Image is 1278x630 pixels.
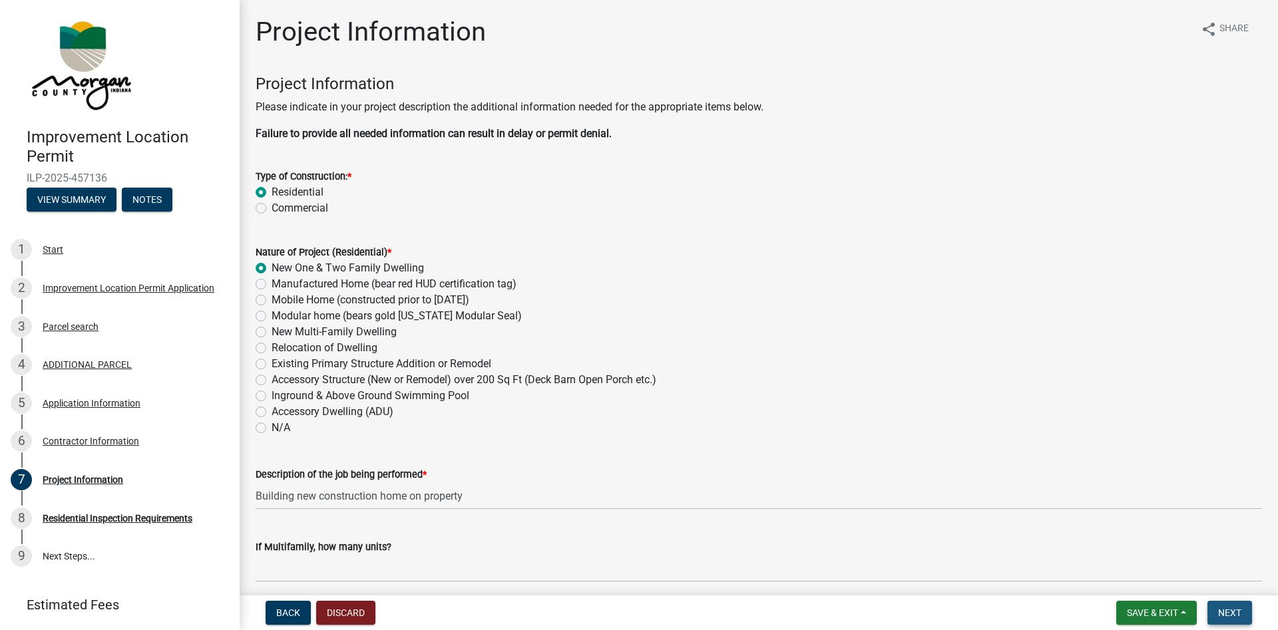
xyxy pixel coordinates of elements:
[43,245,63,254] div: Start
[11,316,32,337] div: 3
[256,75,1262,94] h4: Project Information
[27,188,116,212] button: View Summary
[11,277,32,299] div: 2
[43,475,123,484] div: Project Information
[27,172,213,184] span: ILP-2025-457136
[272,184,323,200] label: Residential
[27,14,134,114] img: Morgan County, Indiana
[11,546,32,567] div: 9
[43,514,192,523] div: Residential Inspection Requirements
[256,16,486,48] h1: Project Information
[316,601,375,625] button: Discard
[27,195,116,206] wm-modal-confirm: Summary
[1219,21,1249,37] span: Share
[11,239,32,260] div: 1
[272,260,424,276] label: New One & Two Family Dwelling
[272,324,397,340] label: New Multi-Family Dwelling
[272,404,393,420] label: Accessory Dwelling (ADU)
[27,128,229,166] h4: Improvement Location Permit
[1201,21,1217,37] i: share
[11,430,32,452] div: 6
[256,248,391,257] label: Nature of Project (Residential)
[11,393,32,414] div: 5
[256,99,1262,115] p: Please indicate in your project description the additional information needed for the appropriate...
[1218,607,1241,618] span: Next
[122,195,172,206] wm-modal-confirm: Notes
[11,469,32,490] div: 7
[272,292,469,308] label: Mobile Home (constructed prior to [DATE])
[272,200,328,216] label: Commercial
[272,276,517,292] label: Manufactured Home (bear red HUD certification tag)
[272,388,469,404] label: Inground & Above Ground Swimming Pool
[276,607,300,618] span: Back
[43,360,132,369] div: ADDITIONAL PARCEL
[256,470,427,480] label: Description of the job being performed
[256,127,612,140] strong: Failure to provide all needed information can result in delay or permit denial.
[256,543,391,552] label: If Multifamily, how many units?
[43,322,99,331] div: Parcel search
[572,10,729,26] div: Saved!
[272,340,377,356] label: Relocation of Dwelling
[1127,607,1178,618] span: Save & Exit
[272,308,522,324] label: Modular home (bears gold [US_STATE] Modular Seal)
[43,436,139,446] div: Contractor Information
[11,354,32,375] div: 4
[11,591,218,618] a: Estimated Fees
[272,372,656,388] label: Accessory Structure (New or Remodel) over 200 Sq Ft (Deck Barn Open Porch etc.)
[266,601,311,625] button: Back
[43,283,214,293] div: Improvement Location Permit Application
[43,398,140,408] div: Application Information
[1190,16,1259,42] button: shareShare
[122,188,172,212] button: Notes
[272,420,290,436] label: N/A
[272,356,491,372] label: Existing Primary Structure Addition or Remodel
[1207,601,1252,625] button: Next
[1116,601,1197,625] button: Save & Exit
[11,508,32,529] div: 8
[256,172,351,182] label: Type of Construction:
